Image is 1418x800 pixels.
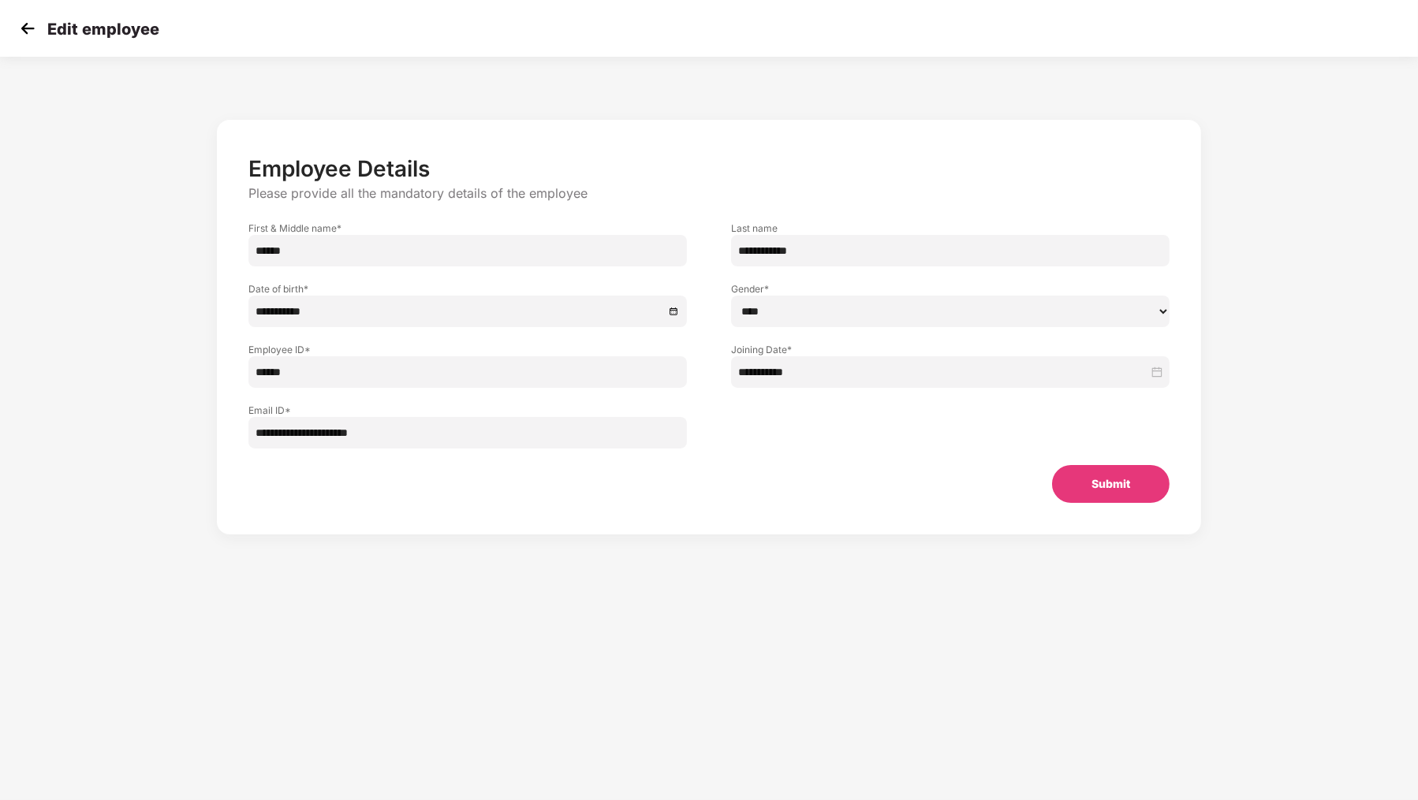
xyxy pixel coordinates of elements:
img: svg+xml;base64,PHN2ZyB4bWxucz0iaHR0cDovL3d3dy53My5vcmcvMjAwMC9zdmciIHdpZHRoPSIzMCIgaGVpZ2h0PSIzMC... [16,17,39,40]
label: First & Middle name [248,221,687,235]
p: Edit employee [47,20,159,39]
label: Employee ID [248,343,687,356]
label: Joining Date [731,343,1170,356]
button: Submit [1052,465,1170,503]
p: Employee Details [248,155,1170,182]
p: Please provide all the mandatory details of the employee [248,185,1170,202]
label: Last name [731,221,1170,235]
label: Gender [731,282,1170,296]
label: Date of birth [248,282,687,296]
label: Email ID [248,404,687,417]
